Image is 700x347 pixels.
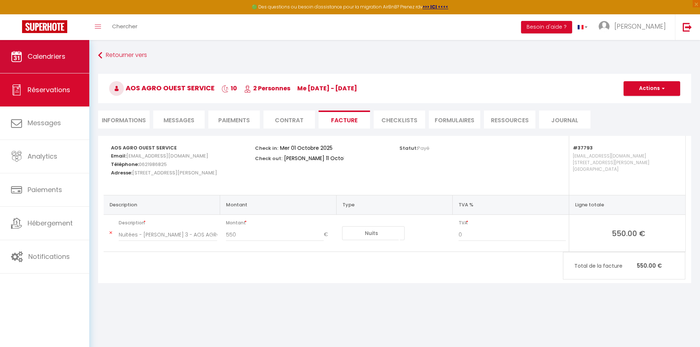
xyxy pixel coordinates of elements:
span: 550.00 € [575,228,682,238]
a: Chercher [107,14,143,40]
span: 0621986825 [139,159,167,170]
span: Paiements [28,185,62,194]
a: Retourner vers [98,49,691,62]
span: Réservations [28,85,70,94]
strong: #37793 [573,144,593,151]
span: TVA [459,218,566,228]
li: Paiements [208,111,260,129]
img: logout [683,22,692,32]
span: [EMAIL_ADDRESS][DOMAIN_NAME] [126,151,208,161]
p: Check out: [255,153,282,162]
span: Hébergement [28,218,73,228]
th: Type [336,195,453,214]
th: Montant [220,195,337,214]
li: CHECKLISTS [374,111,425,129]
span: me [DATE] - [DATE] [297,84,357,93]
span: Total de la facture [574,262,637,270]
span: Description [119,218,217,228]
span: Montant [226,218,334,228]
a: ... [PERSON_NAME] [593,14,675,40]
span: [PERSON_NAME] [614,22,666,31]
li: Ressources [484,111,535,129]
span: 10 [222,84,237,93]
span: Chercher [112,22,137,30]
li: Journal [539,111,590,129]
li: FORMULAIRES [429,111,480,129]
span: € [324,228,333,241]
li: Contrat [263,111,315,129]
strong: Adresse: [111,169,132,176]
p: 550.00 € [563,258,685,274]
span: Calendriers [28,52,65,61]
button: Actions [624,81,680,96]
th: TVA % [453,195,569,214]
p: Check in: [255,143,278,152]
button: Besoin d'aide ? [521,21,572,33]
span: Messages [164,116,194,124]
span: Payé [417,145,430,152]
img: ... [599,21,610,32]
th: Description [104,195,220,214]
th: Ligne totale [569,195,685,214]
a: >>> ICI <<<< [423,4,448,10]
p: [EMAIL_ADDRESS][DOMAIN_NAME] [STREET_ADDRESS][PERSON_NAME] [GEOGRAPHIC_DATA] [573,151,678,188]
span: Notifications [28,252,70,261]
strong: Téléphone: [111,161,139,168]
img: Super Booking [22,20,67,33]
p: Statut: [399,143,430,152]
span: [STREET_ADDRESS][PERSON_NAME] [132,167,217,178]
li: Facture [319,111,370,129]
span: 2 Personnes [244,84,290,93]
span: Analytics [28,152,57,161]
span: Messages [28,118,61,127]
li: Informations [98,111,150,129]
strong: AOS AGRO OUEST SERVICE [111,144,177,151]
strong: Email: [111,152,126,159]
span: AOS AGRO OUEST SERVICE [109,83,215,93]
